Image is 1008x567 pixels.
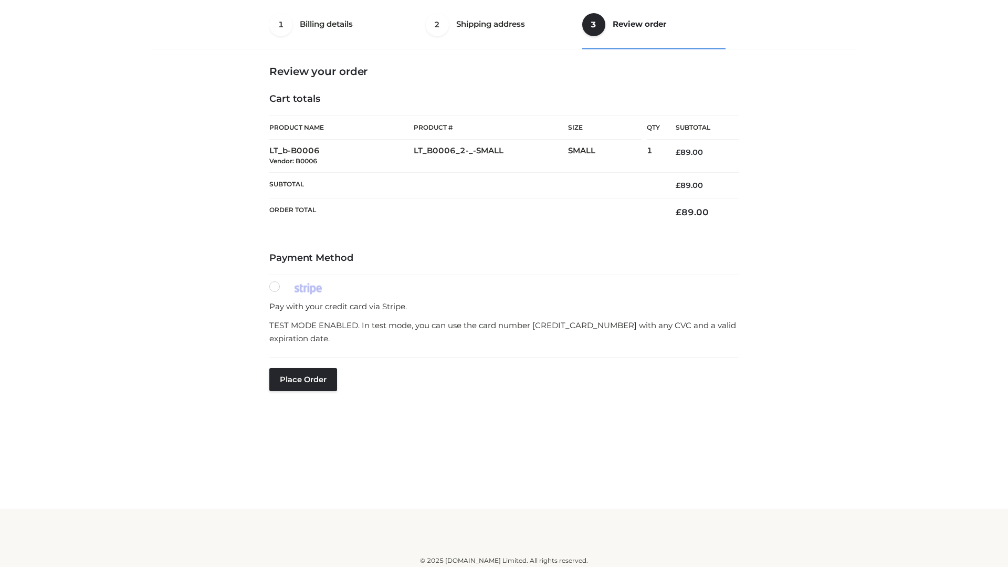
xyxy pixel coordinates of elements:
[676,148,703,157] bdi: 89.00
[269,253,739,264] h4: Payment Method
[269,65,739,78] h3: Review your order
[269,172,660,198] th: Subtotal
[269,198,660,226] th: Order Total
[156,555,852,566] div: © 2025 [DOMAIN_NAME] Limited. All rights reserved.
[269,300,739,313] p: Pay with your credit card via Stripe.
[269,319,739,345] p: TEST MODE ENABLED. In test mode, you can use the card number [CREDIT_CARD_NUMBER] with any CVC an...
[269,157,317,165] small: Vendor: B0006
[269,368,337,391] button: Place order
[676,207,681,217] span: £
[676,181,703,190] bdi: 89.00
[269,93,739,105] h4: Cart totals
[414,140,568,173] td: LT_B0006_2-_-SMALL
[269,140,414,173] td: LT_b-B0006
[647,115,660,140] th: Qty
[676,181,680,190] span: £
[660,116,739,140] th: Subtotal
[568,116,642,140] th: Size
[647,140,660,173] td: 1
[269,115,414,140] th: Product Name
[676,148,680,157] span: £
[676,207,709,217] bdi: 89.00
[568,140,647,173] td: SMALL
[414,115,568,140] th: Product #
